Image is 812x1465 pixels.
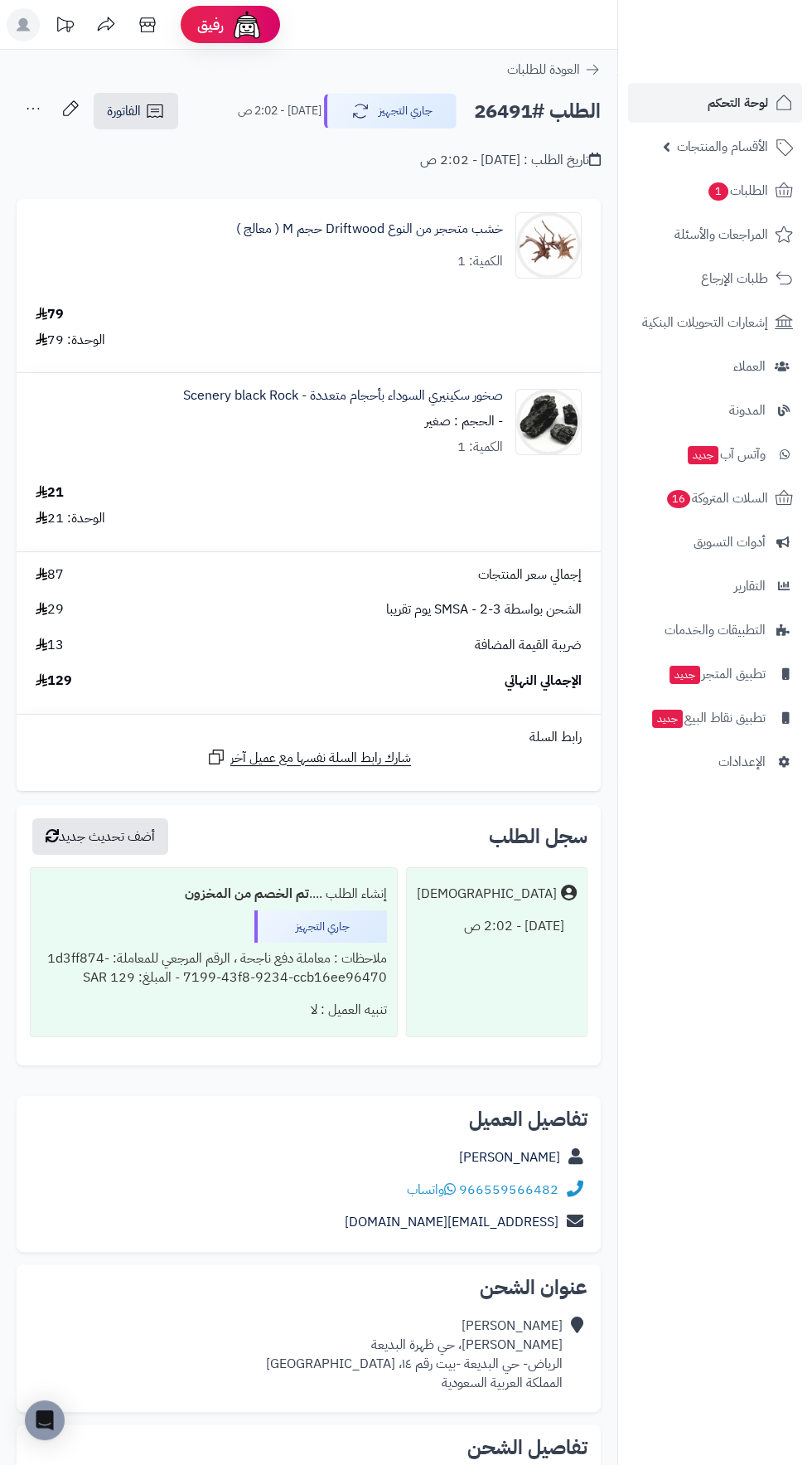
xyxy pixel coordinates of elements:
span: الإعدادات [718,750,766,774]
span: التطبيقات والخدمات [665,619,766,642]
span: العملاء [733,355,766,378]
div: الكمية: 1 [457,252,503,271]
a: الإعدادات [628,742,802,782]
span: تطبيق نقاط البيع [650,706,766,730]
span: الطلبات [707,179,768,202]
a: طلبات الإرجاع [628,259,802,298]
span: جديد [669,666,700,684]
div: 79 [36,305,64,324]
span: لوحة التحكم [708,91,768,114]
a: التقارير [628,566,802,606]
h2: تفاصيل العميل [30,1109,587,1129]
a: أدوات التسويق [628,522,802,562]
a: تطبيق المتجرجديد [628,654,802,694]
span: ضريبة القيمة المضافة [475,636,582,655]
span: 16 [667,490,690,508]
img: logo-2.png [699,46,796,81]
div: جاري التجهيز [254,910,387,944]
div: [DATE] - 2:02 ص [417,910,577,943]
h2: الطلب #26491 [474,95,601,129]
span: الأقسام والمنتجات [677,135,768,158]
a: التطبيقات والخدمات [628,610,802,650]
span: إشعارات التحويلات البنكية [642,311,768,334]
span: العودة للطلبات [507,60,580,80]
a: واتساب [407,1180,456,1200]
div: الكمية: 1 [457,438,503,457]
h3: سجل الطلب [489,827,587,846]
span: المراجعات والأسئلة [674,223,768,246]
span: طلبات الإرجاع [701,267,768,290]
span: 13 [36,636,64,655]
span: السلات المتروكة [665,487,768,510]
img: 1639858399-He34129553b5e446e8a68cf1cc81a0509B-90x90.jpg [516,389,581,455]
span: 29 [36,600,64,619]
div: رابط السلة [23,728,594,747]
div: الوحدة: 79 [36,331,105,350]
span: 129 [36,672,72,691]
a: المدونة [628,391,802,430]
span: تطبيق المتجر [668,662,766,686]
a: [PERSON_NAME] [459,1147,560,1167]
img: 61qmnMwPdVL._SL1001_-90x90.jpg [516,212,581,279]
button: جاري التجهيز [324,94,457,129]
span: وآتس آب [686,443,766,466]
span: المدونة [729,399,766,422]
a: خشب متحجر من النوع Driftwood حجم M ( معالج ) [236,220,503,239]
div: Open Intercom Messenger [25,1400,65,1440]
a: وآتس آبجديد [628,434,802,474]
div: 21 [36,483,64,502]
span: التقارير [734,575,766,598]
h2: تفاصيل الشحن [30,1438,587,1458]
div: الوحدة: 21 [36,509,105,528]
span: جديد [652,710,683,728]
div: [DEMOGRAPHIC_DATA] [417,885,557,904]
div: [PERSON_NAME] [PERSON_NAME]، حي ظهرة البديعة الرياض- حي البديعة -بيت رقم ١٤، [GEOGRAPHIC_DATA] ال... [266,1317,563,1392]
span: 1 [708,182,728,201]
a: لوحة التحكم [628,83,802,123]
a: الطلبات1 [628,171,802,211]
a: العملاء [628,347,802,386]
a: شارك رابط السلة نفسها مع عميل آخر [206,747,411,768]
a: العودة للطلبات [507,60,601,80]
span: جديد [688,446,718,464]
a: 966559566482 [459,1180,558,1200]
a: تحديثات المنصة [44,8,85,46]
div: إنشاء الطلب .... [41,878,387,910]
span: رفيق [197,15,224,35]
span: الإجمالي النهائي [505,672,582,691]
span: إجمالي سعر المنتجات [478,565,582,585]
span: الفاتورة [107,101,141,121]
button: أضف تحديث جديد [32,818,168,855]
img: ai-face.png [230,8,263,41]
span: شارك رابط السلة نفسها مع عميل آخر [230,749,411,768]
div: تنبيه العميل : لا [41,994,387,1026]
small: - الحجم : صغير [425,411,503,431]
div: تاريخ الطلب : [DATE] - 2:02 ص [420,151,601,170]
small: [DATE] - 2:02 ص [238,103,321,119]
a: إشعارات التحويلات البنكية [628,303,802,342]
a: الفاتورة [94,93,178,129]
b: تم الخصم من المخزون [185,884,309,904]
a: [EMAIL_ADDRESS][DOMAIN_NAME] [345,1212,558,1232]
span: أدوات التسويق [694,531,766,554]
div: ملاحظات : معاملة دفع ناجحة ، الرقم المرجعي للمعاملة: 1d3ff874-7199-43f8-9234-ccb16ee96470 - المبل... [41,943,387,994]
a: صخور سكينيري السوداء بأحجام متعددة - Scenery black Rock [183,386,503,405]
a: تطبيق نقاط البيعجديد [628,698,802,738]
span: 87 [36,565,64,585]
a: السلات المتروكة16 [628,478,802,518]
a: المراجعات والأسئلة [628,215,802,255]
h2: عنوان الشحن [30,1278,587,1298]
span: الشحن بواسطة SMSA - 2-3 يوم تقريبا [386,600,582,619]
